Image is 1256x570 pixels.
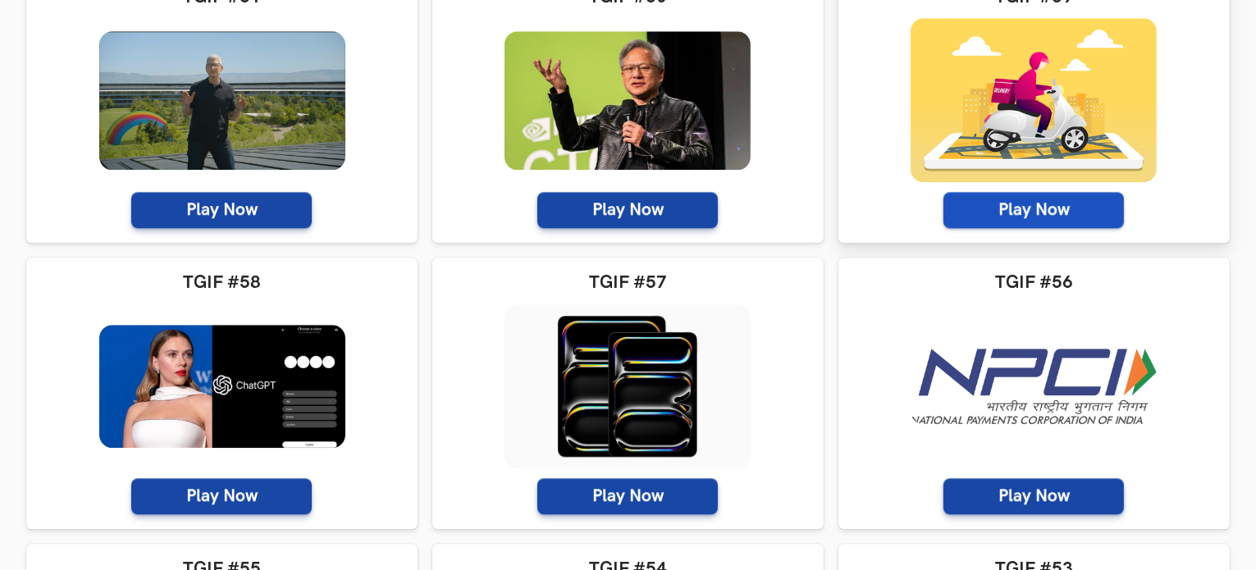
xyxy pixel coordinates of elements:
span: Play Now [537,192,718,228]
a: TGIF #56 Play Now [838,258,1230,528]
img: tgif-59-20240530t1415.png [911,18,1157,182]
img: tgif-61-20240613t1415.png [99,31,345,171]
img: tgif-60-20240606t1415.png [505,31,751,170]
span: Play Now [943,192,1124,228]
span: Play Now [537,478,718,514]
a: TGIF #57 Play Now [432,258,824,528]
span: Play Now [943,478,1124,514]
h3: TGIF #57 [447,272,809,294]
img: tgif-58-20240523t1415.png [99,325,345,448]
span: Play Now [131,192,312,228]
img: tgif-56-20240509t1415.png [911,349,1157,424]
h3: TGIF #56 [853,272,1215,294]
img: tgif-57-20240516t1415.png [505,304,751,468]
h3: TGIF #58 [41,272,403,294]
a: TGIF #58 Play Now [26,258,418,528]
span: Play Now [131,478,312,514]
